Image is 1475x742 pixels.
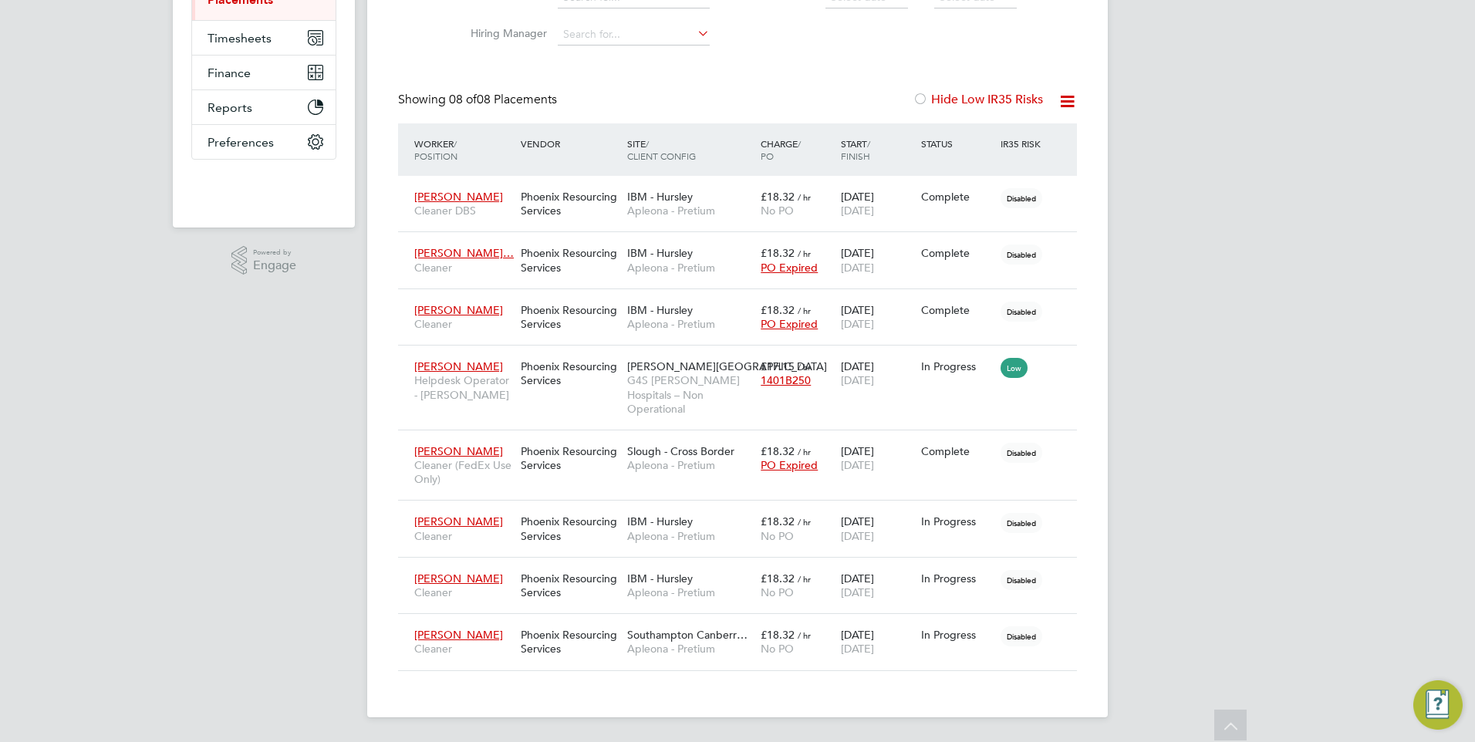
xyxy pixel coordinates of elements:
span: Apleona - Pretium [627,261,753,275]
span: / hr [798,191,811,203]
span: £18.32 [761,246,795,260]
span: [PERSON_NAME]… [414,246,514,260]
span: [DATE] [841,529,874,543]
span: Powered by [253,246,296,259]
div: [DATE] [837,182,917,225]
span: Cleaner [414,529,513,543]
span: / PO [761,137,801,162]
a: Go to home page [191,175,336,200]
span: [DATE] [841,458,874,472]
div: Phoenix Resourcing Services [517,564,623,607]
span: Cleaner (FedEx Use Only) [414,458,513,486]
a: [PERSON_NAME]CleanerPhoenix Resourcing ServicesIBM - HursleyApleona - Pretium£18.32 / hrNo PO[DAT... [410,563,1077,576]
a: [PERSON_NAME]CleanerPhoenix Resourcing ServicesIBM - HursleyApleona - Pretium£18.32 / hrNo PO[DAT... [410,506,1077,519]
span: Southampton Canberr… [627,628,748,642]
span: [PERSON_NAME] [414,359,503,373]
span: £17.15 [761,359,795,373]
div: Phoenix Resourcing Services [517,352,623,395]
span: Disabled [1001,188,1042,208]
span: / Client Config [627,137,696,162]
span: £18.32 [761,190,795,204]
span: 1401B250 [761,373,811,387]
span: £18.32 [761,444,795,458]
div: Vendor [517,130,623,157]
span: Apleona - Pretium [627,458,753,472]
button: Reports [192,90,336,124]
span: [DATE] [841,317,874,331]
a: [PERSON_NAME]Helpdesk Operator - [PERSON_NAME]Phoenix Resourcing Services[PERSON_NAME][GEOGRAPHIC... [410,351,1077,364]
span: PO Expired [761,458,818,472]
span: IBM - Hursley [627,246,693,260]
label: Hiring Manager [458,26,547,40]
span: Disabled [1001,513,1042,533]
a: [PERSON_NAME]CleanerPhoenix Resourcing ServicesSouthampton Canberr…Apleona - Pretium£18.32 / hrNo... [410,619,1077,632]
span: Apleona - Pretium [627,585,753,599]
span: IBM - Hursley [627,190,693,204]
div: [DATE] [837,238,917,282]
span: Timesheets [208,31,272,46]
div: Phoenix Resourcing Services [517,620,623,663]
span: [PERSON_NAME] [414,444,503,458]
div: Phoenix Resourcing Services [517,295,623,339]
span: / Finish [841,137,870,162]
div: Phoenix Resourcing Services [517,238,623,282]
span: £18.32 [761,572,795,585]
span: Apleona - Pretium [627,204,753,218]
div: Complete [921,246,994,260]
span: Disabled [1001,570,1042,590]
div: In Progress [921,628,994,642]
button: Finance [192,56,336,89]
span: Preferences [208,135,274,150]
div: In Progress [921,572,994,585]
span: Cleaner [414,585,513,599]
button: Preferences [192,125,336,159]
span: [DATE] [841,642,874,656]
span: [PERSON_NAME][GEOGRAPHIC_DATA] [627,359,827,373]
span: / hr [798,305,811,316]
span: [PERSON_NAME] [414,303,503,317]
div: Charge [757,130,837,170]
span: Reports [208,100,252,115]
div: IR35 Risk [997,130,1050,157]
div: Worker [410,130,517,170]
span: / Position [414,137,457,162]
span: G4S [PERSON_NAME] Hospitals – Non Operational [627,373,753,416]
span: Apleona - Pretium [627,642,753,656]
span: 08 of [449,92,477,107]
span: Helpdesk Operator - [PERSON_NAME] [414,373,513,401]
div: In Progress [921,514,994,528]
a: [PERSON_NAME]Cleaner DBSPhoenix Resourcing ServicesIBM - HursleyApleona - Pretium£18.32 / hrNo PO... [410,181,1077,194]
span: Low [1001,358,1028,378]
button: Timesheets [192,21,336,55]
div: [DATE] [837,295,917,339]
span: No PO [761,642,794,656]
span: Finance [208,66,251,80]
span: / hr [798,248,811,259]
button: Engage Resource Center [1413,680,1463,730]
span: Apleona - Pretium [627,317,753,331]
div: Site [623,130,757,170]
span: PO Expired [761,261,818,275]
span: £18.32 [761,628,795,642]
span: Disabled [1001,245,1042,265]
a: [PERSON_NAME]…CleanerPhoenix Resourcing ServicesIBM - HursleyApleona - Pretium£18.32 / hrPO Expir... [410,238,1077,251]
span: PO Expired [761,317,818,331]
div: [DATE] [837,437,917,480]
span: Disabled [1001,302,1042,322]
div: Phoenix Resourcing Services [517,507,623,550]
span: [PERSON_NAME] [414,572,503,585]
span: No PO [761,529,794,543]
span: / hr [798,573,811,585]
span: Slough - Cross Border [627,444,734,458]
input: Search for... [558,24,710,46]
span: Cleaner DBS [414,204,513,218]
span: [DATE] [841,261,874,275]
div: [DATE] [837,564,917,607]
img: fastbook-logo-retina.png [192,175,336,200]
span: [DATE] [841,585,874,599]
span: Cleaner [414,317,513,331]
div: Complete [921,303,994,317]
span: £18.32 [761,303,795,317]
span: £18.32 [761,514,795,528]
span: [DATE] [841,373,874,387]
